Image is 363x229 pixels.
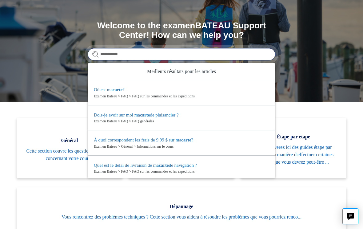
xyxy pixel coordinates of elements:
[113,87,122,92] em: carte
[94,112,179,119] zd-autocomplete-title-multibrand: Résultat suggéré 2 Dois-je avoir sur moi ma carte de plaisancier ?
[94,169,269,174] zd-autocomplete-breadcrumbs-multibrand: Examen Bateau > FAQ > FAQ sur les commandes et les expéditions
[140,112,150,117] em: carte
[342,208,358,224] button: Live chat
[181,137,191,142] em: carte
[159,163,169,168] em: carte
[17,118,122,178] a: Général Cette section couvre les questions générales concernant votre cours !
[94,137,193,144] zd-autocomplete-title-multibrand: Résultat suggéré 3 À quoi correspondent les frais de 9,99 $ sur ma carte ?
[250,144,337,166] span: Vous trouverez ici des guides étape par étape sur la manière d'effectuer certaines actions que vo...
[88,48,275,60] input: Search
[88,21,275,40] h1: Welcome to the examenBATEAU Support Center! How can we help you?
[94,118,269,124] zd-autocomplete-breadcrumbs-multibrand: Examen Bateau > FAQ > FAQ générales
[94,93,269,99] zd-autocomplete-breadcrumbs-multibrand: Examen Bateau > FAQ > FAQ sur les commandes et les expéditions
[26,203,337,210] span: Dépannage
[250,133,337,141] span: Étape par étape
[94,144,269,149] zd-autocomplete-breadcrumbs-multibrand: Examen Bateau > Général > Informations sur le cours
[26,213,337,221] span: Vous rencontrez des problèmes techniques ? Cette section vous aidera à résoudre les problèmes que...
[241,118,346,178] a: Étape par étape Vous trouverez ici des guides étape par étape sur la manière d'effectuer certaine...
[88,63,275,80] zd-autocomplete-header: Meilleurs résultats pour les articles
[26,147,113,162] span: Cette section couvre les questions générales concernant votre cours !
[94,163,197,169] zd-autocomplete-title-multibrand: Résultat suggéré 4 Quel est le délai de livraison de ma carte de navigation ?
[94,87,125,93] zd-autocomplete-title-multibrand: Résultat suggéré 1 Où est ma carte?
[26,137,113,144] span: Général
